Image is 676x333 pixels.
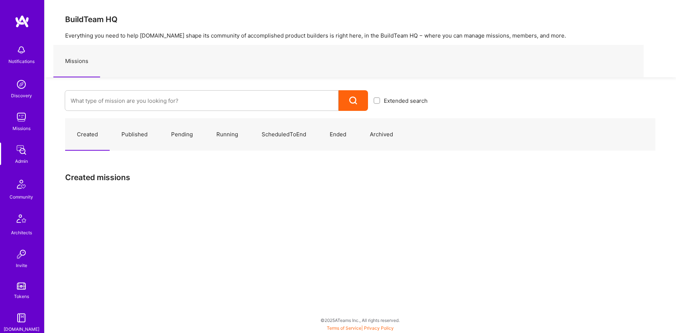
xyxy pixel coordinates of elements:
[71,91,333,110] input: What type of mission are you looking for?
[53,45,100,77] a: Missions
[349,97,358,105] i: icon Search
[65,32,655,39] p: Everything you need to help [DOMAIN_NAME] shape its community of accomplished product builders is...
[65,15,655,24] h3: BuildTeam HQ
[327,325,361,331] a: Terms of Service
[65,173,655,182] h3: Created missions
[110,119,159,151] a: Published
[4,325,39,333] div: [DOMAIN_NAME]
[205,119,250,151] a: Running
[384,97,428,105] span: Extended search
[15,157,28,165] div: Admin
[14,143,29,157] img: admin teamwork
[159,119,205,151] a: Pending
[15,15,29,28] img: logo
[17,283,26,290] img: tokens
[14,311,29,325] img: guide book
[11,229,32,236] div: Architects
[16,262,27,269] div: Invite
[44,311,676,329] div: © 2025 ATeams Inc., All rights reserved.
[327,325,394,331] span: |
[14,247,29,262] img: Invite
[364,325,394,331] a: Privacy Policy
[358,119,405,151] a: Archived
[14,77,29,92] img: discovery
[8,57,35,65] div: Notifications
[13,125,31,132] div: Missions
[14,43,29,57] img: bell
[11,92,32,99] div: Discovery
[65,119,110,151] a: Created
[250,119,318,151] a: ScheduledToEnd
[14,110,29,125] img: teamwork
[14,292,29,300] div: Tokens
[13,211,30,229] img: Architects
[10,193,33,201] div: Community
[318,119,358,151] a: Ended
[13,175,30,193] img: Community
